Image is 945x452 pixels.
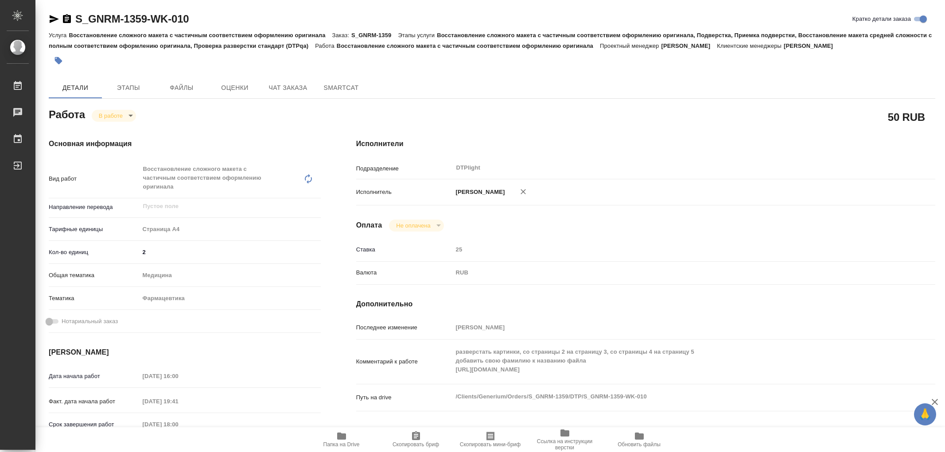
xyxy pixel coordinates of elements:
[140,395,217,408] input: Пустое поле
[140,370,217,382] input: Пустое поле
[914,403,936,425] button: 🙏
[214,82,256,93] span: Оценки
[379,427,453,452] button: Скопировать бриф
[453,265,887,280] div: RUB
[398,32,437,39] p: Этапы услуги
[323,441,360,448] span: Папка на Drive
[356,220,382,231] h4: Оплата
[453,389,887,404] textarea: /Clients/Generium/Orders/S_GNRM-1359/DTP/S_GNRM-1359-WK-010
[618,441,661,448] span: Обновить файлы
[49,347,321,358] h4: [PERSON_NAME]
[453,427,528,452] button: Скопировать мини-бриф
[528,427,602,452] button: Ссылка на инструкции верстки
[533,438,597,451] span: Ссылка на инструкции верстки
[356,164,453,173] p: Подразделение
[888,109,925,124] h2: 50 RUB
[142,201,300,212] input: Пустое поле
[140,246,321,259] input: ✎ Введи что-нибудь
[356,268,453,277] p: Валюта
[49,420,140,429] p: Срок завершения работ
[602,427,677,452] button: Обновить файлы
[54,82,97,93] span: Детали
[69,32,332,39] p: Восстановление сложного макета с частичным соответствием оформлению оригинала
[784,42,840,49] p: [PERSON_NAME]
[513,182,533,201] button: Удалить исполнителя
[918,405,933,424] span: 🙏
[453,321,887,334] input: Пустое поле
[140,222,321,237] div: Страница А4
[107,82,150,93] span: Этапы
[600,42,661,49] p: Проектный менеджер
[852,15,911,23] span: Кратко детали заказа
[267,82,309,93] span: Чат заказа
[661,42,717,49] p: [PERSON_NAME]
[332,32,351,39] p: Заказ:
[49,372,140,381] p: Дата начала работ
[75,13,189,25] a: S_GNRM-1359-WK-010
[92,110,136,122] div: В работе
[356,188,453,197] p: Исполнитель
[49,174,140,183] p: Вид работ
[160,82,203,93] span: Файлы
[315,42,337,49] p: Работа
[49,248,140,257] p: Кол-во единиц
[140,291,321,306] div: Фармацевтика
[453,344,887,377] textarea: разверстать картинки, со страницы 2 на страницу 3, со страницы 4 на страницу 5 добавить свою фами...
[460,441,521,448] span: Скопировать мини-бриф
[49,106,85,122] h2: Работа
[62,317,118,326] span: Нотариальный заказ
[393,441,439,448] span: Скопировать бриф
[453,243,887,256] input: Пустое поле
[356,357,453,366] p: Комментарий к работе
[351,32,398,39] p: S_GNRM-1359
[49,294,140,303] p: Тематика
[96,112,125,120] button: В работе
[356,299,935,309] h4: Дополнительно
[389,220,443,232] div: В работе
[356,245,453,254] p: Ставка
[49,271,140,280] p: Общая тематика
[49,14,59,24] button: Скопировать ссылку для ЯМессенджера
[49,51,68,70] button: Добавить тэг
[320,82,362,93] span: SmartCat
[49,203,140,212] p: Направление перевода
[453,188,505,197] p: [PERSON_NAME]
[49,32,69,39] p: Услуга
[49,139,321,149] h4: Основная информация
[717,42,784,49] p: Клиентские менеджеры
[140,418,217,431] input: Пустое поле
[356,393,453,402] p: Путь на drive
[49,397,140,406] p: Факт. дата начала работ
[304,427,379,452] button: Папка на Drive
[393,222,433,229] button: Не оплачена
[49,225,140,234] p: Тарифные единицы
[337,42,600,49] p: Восстановление сложного макета с частичным соответствием оформлению оригинала
[62,14,72,24] button: Скопировать ссылку
[140,268,321,283] div: Медицина
[356,323,453,332] p: Последнее изменение
[356,139,935,149] h4: Исполнители
[49,32,932,49] p: Восстановление сложного макета с частичным соответствием оформлению оригинала, Подверстка, Приемк...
